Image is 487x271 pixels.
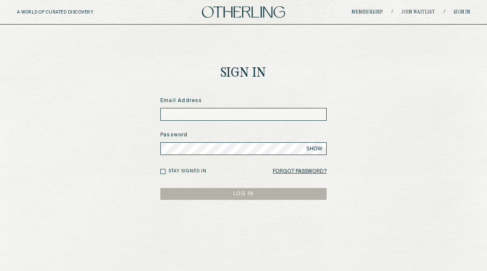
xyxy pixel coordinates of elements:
a: Sign in [453,10,470,15]
span: / [392,9,393,15]
label: Stay signed in [168,168,207,174]
a: Membership [352,10,383,15]
img: logo [202,6,285,18]
button: LOG IN [160,188,327,200]
a: Join waitlist [401,10,435,15]
span: / [444,9,445,15]
label: Email Address [160,97,327,105]
h5: A WORLD OF CURATED DISCOVERY. [17,10,131,15]
a: Forgot Password? [273,166,327,177]
h1: Sign In [221,67,266,80]
span: SHOW [306,145,322,152]
label: Password [160,131,327,139]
